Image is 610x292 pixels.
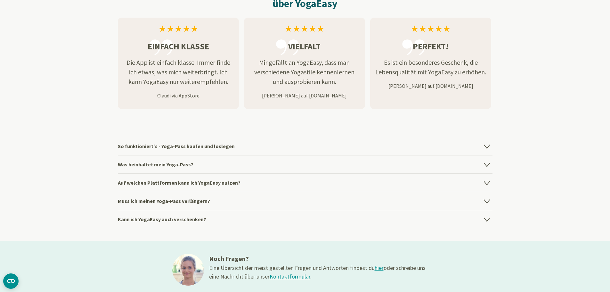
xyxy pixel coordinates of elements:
p: Es ist ein besonderes Geschenk, die Lebensqualität mit YogaEasy zu erhöhen. [370,58,491,77]
p: [PERSON_NAME] auf [DOMAIN_NAME] [370,82,491,90]
h3: Einfach klasse [118,40,239,53]
h3: Perfekt! [370,40,491,53]
h4: So funktioniert's - Yoga-Pass kaufen und loslegen [118,137,492,155]
p: Claudi via AppStore [118,92,239,99]
img: ines@1x.jpg [172,254,204,286]
a: hier [375,264,384,271]
p: Mir gefällt an YogaEasy, dass man verschiedene Yogastile kennenlernen und ausprobieren kann. [244,58,365,87]
h4: Kann ich YogaEasy auch verschenken? [118,210,492,228]
p: Die App ist einfach klasse. Immer finde ich etwas, was mich weiterbringt. Ich kann YogaEasy nur w... [118,58,239,87]
button: CMP-Widget öffnen [3,273,19,289]
h3: Vielfalt [244,40,365,53]
h4: Muss ich meinen Yoga-Pass verlängern? [118,192,492,210]
div: Eine Übersicht der meist gestellten Fragen und Antworten findest du oder schreibe uns eine Nachri... [209,263,427,281]
h4: Auf welchen Plattformen kann ich YogaEasy nutzen? [118,173,492,192]
h3: Noch Fragen? [209,254,427,263]
p: [PERSON_NAME] auf [DOMAIN_NAME] [244,92,365,99]
a: Kontaktformular [270,273,310,280]
h4: Was beinhaltet mein Yoga-Pass? [118,155,492,173]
